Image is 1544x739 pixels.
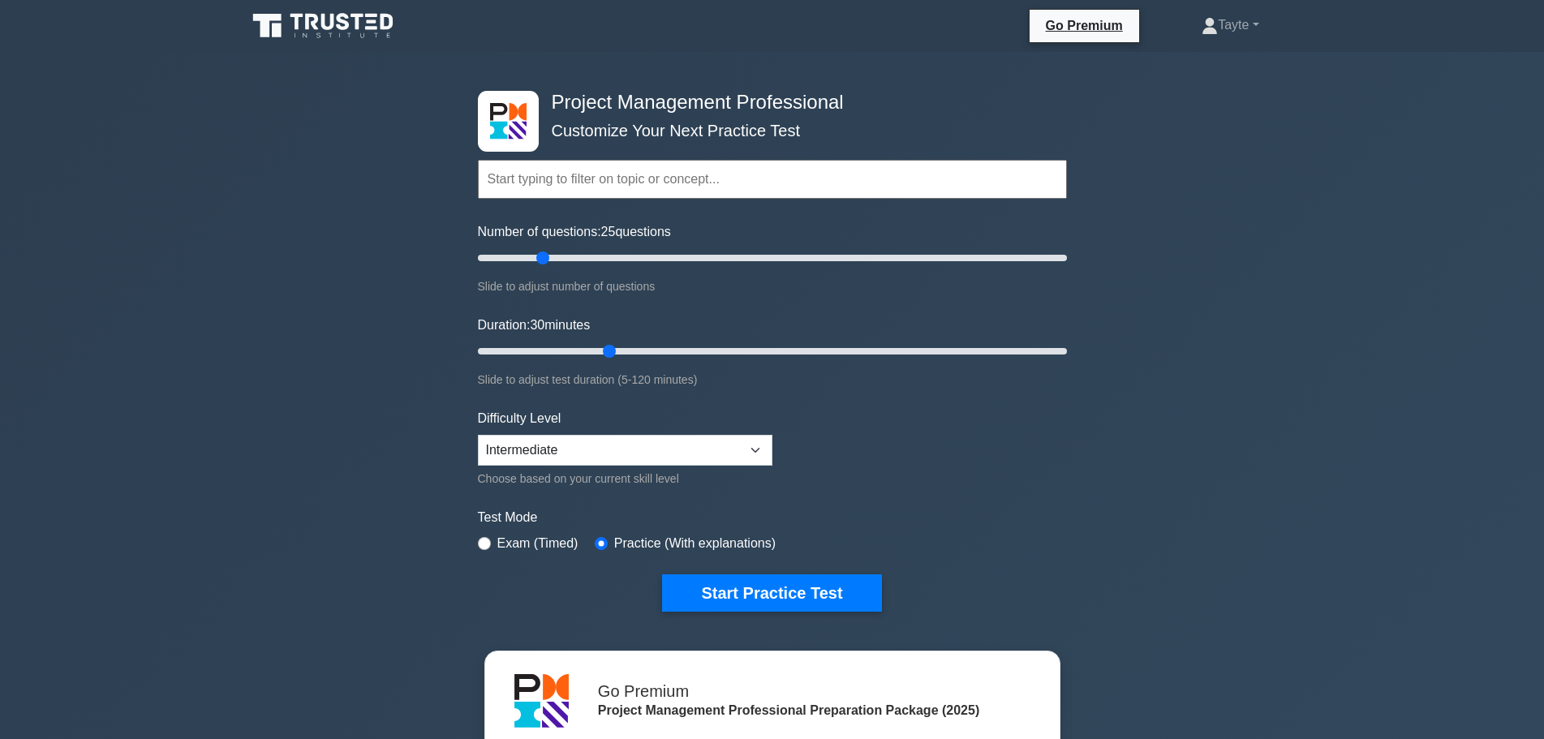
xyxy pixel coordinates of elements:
[530,318,544,332] span: 30
[614,534,776,553] label: Practice (With explanations)
[601,225,616,238] span: 25
[497,534,578,553] label: Exam (Timed)
[478,160,1067,199] input: Start typing to filter on topic or concept...
[478,316,591,335] label: Duration: minutes
[545,91,987,114] h4: Project Management Professional
[478,469,772,488] div: Choose based on your current skill level
[662,574,881,612] button: Start Practice Test
[478,277,1067,296] div: Slide to adjust number of questions
[478,508,1067,527] label: Test Mode
[478,409,561,428] label: Difficulty Level
[1163,9,1297,41] a: Tayte
[478,370,1067,389] div: Slide to adjust test duration (5-120 minutes)
[1036,15,1133,36] a: Go Premium
[478,222,671,242] label: Number of questions: questions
